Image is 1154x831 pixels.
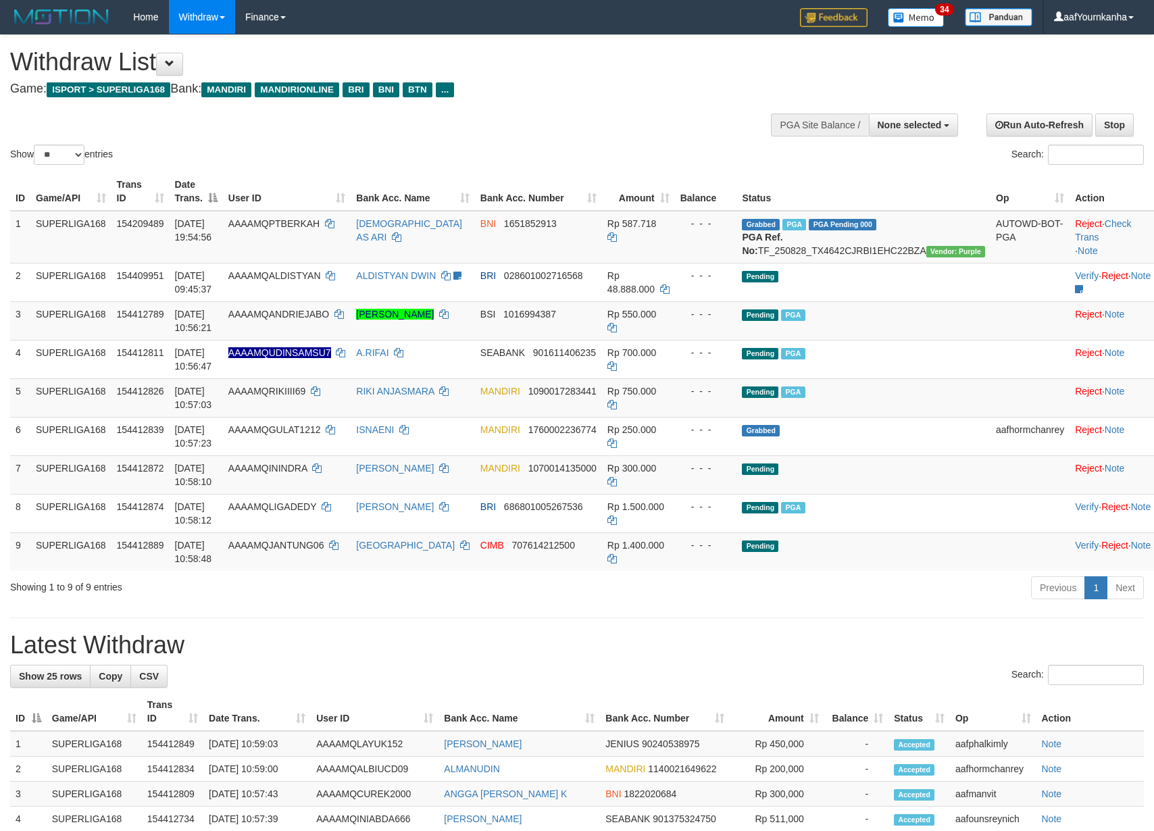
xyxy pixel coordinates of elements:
[624,788,677,799] span: Copy 1822020684 to clipboard
[680,461,732,475] div: - - -
[30,378,111,417] td: SUPERLIGA168
[504,218,557,229] span: Copy 1651852913 to clipboard
[1075,386,1102,397] a: Reject
[373,82,399,97] span: BNI
[1131,501,1151,512] a: Note
[47,782,142,807] td: SUPERLIGA168
[1101,540,1128,551] a: Reject
[311,731,438,757] td: AAAAMQLAYUK152
[228,424,321,435] span: AAAAMQGULAT1212
[730,782,824,807] td: Rp 300,000
[607,309,656,320] span: Rp 550.000
[1131,540,1151,551] a: Note
[800,8,868,27] img: Feedback.jpg
[894,739,934,751] span: Accepted
[10,494,30,532] td: 8
[680,269,732,282] div: - - -
[1078,245,1098,256] a: Note
[950,731,1036,757] td: aafphalkimly
[117,347,164,358] span: 154412811
[228,218,320,229] span: AAAAMQPTBERKAH
[111,172,170,211] th: Trans ID: activate to sort column ascending
[475,172,602,211] th: Bank Acc. Number: activate to sort column ascending
[1048,665,1144,685] input: Search:
[605,788,621,799] span: BNI
[30,172,111,211] th: Game/API: activate to sort column ascending
[228,309,329,320] span: AAAAMQANDRIEJABO
[1031,576,1085,599] a: Previous
[888,692,950,731] th: Status: activate to sort column ascending
[30,532,111,571] td: SUPERLIGA168
[356,540,455,551] a: [GEOGRAPHIC_DATA]
[480,424,520,435] span: MANDIRI
[117,270,164,281] span: 154409951
[30,417,111,455] td: SUPERLIGA168
[117,463,164,474] span: 154412872
[1011,665,1144,685] label: Search:
[742,232,782,256] b: PGA Ref. No:
[311,692,438,731] th: User ID: activate to sort column ascending
[605,813,650,824] span: SEABANK
[730,692,824,731] th: Amount: activate to sort column ascending
[809,219,876,230] span: PGA Pending
[117,501,164,512] span: 154412874
[170,172,223,211] th: Date Trans.: activate to sort column descending
[680,538,732,552] div: - - -
[10,340,30,378] td: 4
[10,301,30,340] td: 3
[742,463,778,475] span: Pending
[607,386,656,397] span: Rp 750.000
[653,813,716,824] span: Copy 901375324750 to clipboard
[1042,813,1062,824] a: Note
[228,270,321,281] span: AAAAMQALDISTYAN
[1075,270,1099,281] a: Verify
[878,120,942,130] span: None selected
[90,665,131,688] a: Copy
[607,347,656,358] span: Rp 700.000
[10,731,47,757] td: 1
[142,692,203,731] th: Trans ID: activate to sort column ascending
[480,270,496,281] span: BRI
[528,463,597,474] span: Copy 1070014135000 to clipboard
[117,309,164,320] span: 154412789
[30,340,111,378] td: SUPERLIGA168
[311,757,438,782] td: AAAAMQALBIUCD09
[480,309,496,320] span: BSI
[10,575,471,594] div: Showing 1 to 9 of 9 entries
[607,501,664,512] span: Rp 1.500.000
[10,665,91,688] a: Show 25 rows
[607,270,655,295] span: Rp 48.888.000
[824,782,888,807] td: -
[1105,463,1125,474] a: Note
[894,789,934,801] span: Accepted
[10,782,47,807] td: 3
[869,114,959,136] button: None selected
[228,386,305,397] span: AAAAMQRIKIIII69
[30,455,111,494] td: SUPERLIGA168
[607,540,664,551] span: Rp 1.400.000
[142,731,203,757] td: 154412849
[175,218,212,243] span: [DATE] 19:54:56
[990,417,1070,455] td: aafhormchanrey
[480,501,496,512] span: BRI
[142,757,203,782] td: 154412834
[1036,692,1145,731] th: Action
[781,309,805,321] span: Marked by aafsoumeymey
[444,738,522,749] a: [PERSON_NAME]
[480,463,520,474] span: MANDIRI
[1075,347,1102,358] a: Reject
[504,501,583,512] span: Copy 686801005267536 to clipboard
[607,424,656,435] span: Rp 250.000
[10,417,30,455] td: 6
[117,218,164,229] span: 154209489
[1105,424,1125,435] a: Note
[602,172,675,211] th: Amount: activate to sort column ascending
[675,172,737,211] th: Balance
[139,671,159,682] span: CSV
[47,757,142,782] td: SUPERLIGA168
[175,386,212,410] span: [DATE] 10:57:03
[444,788,567,799] a: ANGGA [PERSON_NAME] K
[950,692,1036,731] th: Op: activate to sort column ascending
[742,386,778,398] span: Pending
[117,424,164,435] span: 154412839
